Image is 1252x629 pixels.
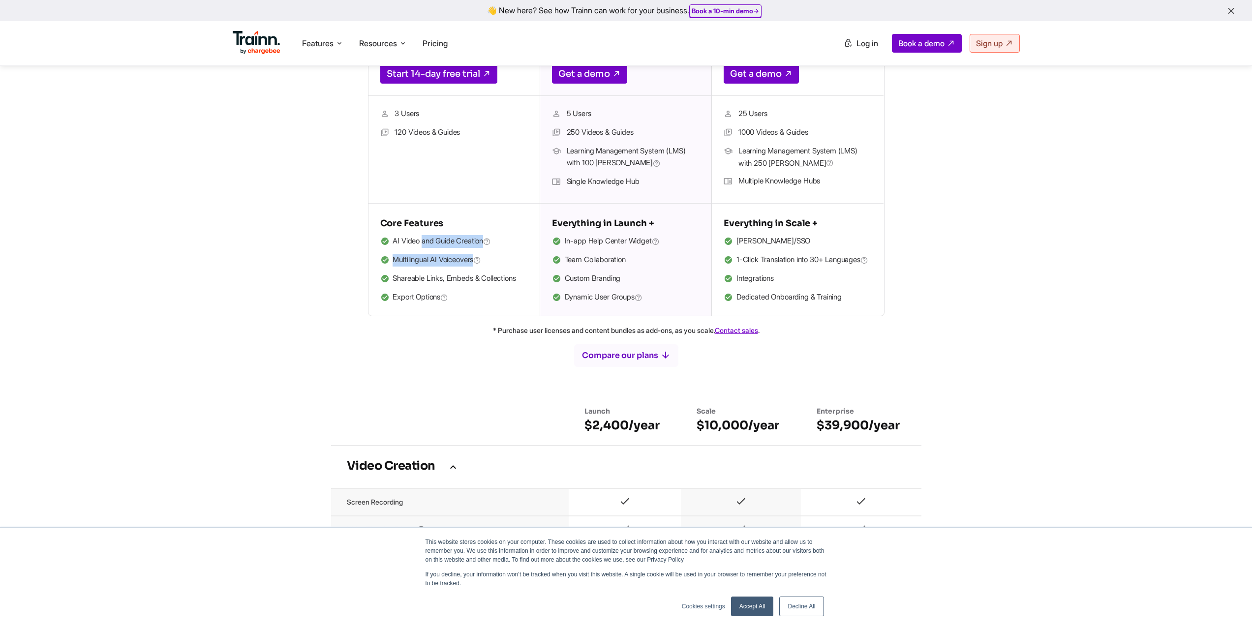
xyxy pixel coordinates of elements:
[724,291,872,304] li: Dedicated Onboarding & Training
[393,235,491,248] span: AI Video and Guide Creation
[272,324,980,336] p: * Purchase user licenses and content bundles as add-ons, as you scale. .
[738,145,872,169] span: Learning Management System (LMS) with 250 [PERSON_NAME]
[724,108,872,120] li: 25 Users
[552,254,700,267] li: Team Collaboration
[380,64,497,84] a: Start 14-day free trial
[715,326,758,334] a: Contact sales
[574,344,679,367] button: Compare our plans
[724,215,872,231] h5: Everything in Scale +
[359,38,397,49] span: Resources
[892,34,962,53] a: Book a demo
[552,64,627,84] a: Get a demo
[724,126,872,139] li: 1000 Videos & Guides
[724,175,872,188] li: Multiple Knowledge Hubs
[692,7,753,15] b: Book a 10-min demo
[331,516,569,543] td: Video timeline editor
[552,108,700,120] li: 5 Users
[731,597,774,616] a: Accept All
[380,108,528,120] li: 3 Users
[736,254,868,267] span: 1-Click Translation into 30+ Languages
[426,570,827,588] p: If you decline, your information won’t be tracked when you visit this website. A single cookie wi...
[817,418,906,433] h6: $39,900/year
[302,38,334,49] span: Features
[565,235,660,248] span: In-app Help Center Widget
[724,235,872,248] li: [PERSON_NAME]/SSO
[423,38,448,48] a: Pricing
[682,602,725,611] a: Cookies settings
[426,538,827,564] p: This website stores cookies on your computer. These cookies are used to collect information about...
[856,38,878,48] span: Log in
[817,407,854,416] span: Enterprise
[567,145,700,170] span: Learning Management System (LMS) with 100 [PERSON_NAME]
[697,407,716,416] span: Scale
[233,31,281,55] img: Trainn Logo
[331,488,569,516] td: Screen recording
[552,215,700,231] h5: Everything in Launch +
[380,126,528,139] li: 120 Videos & Guides
[380,215,528,231] h5: Core Features
[584,418,665,433] h6: $2,400/year
[380,272,528,285] li: Shareable Links, Embeds & Collections
[970,34,1020,53] a: Sign up
[724,272,872,285] li: Integrations
[779,597,824,616] a: Decline All
[692,7,759,15] a: Book a 10-min demo→
[898,38,945,48] span: Book a demo
[724,64,799,84] a: Get a demo
[976,38,1003,48] span: Sign up
[584,407,610,416] span: Launch
[552,272,700,285] li: Custom Branding
[697,418,785,433] h6: $10,000/year
[6,6,1246,15] div: 👋 New here? See how Trainn can work for your business.
[565,291,642,304] span: Dynamic User Groups
[838,34,884,52] a: Log in
[393,291,448,304] span: Export Options
[393,254,481,267] span: Multilingual AI Voiceovers
[347,461,906,472] h3: Video Creation
[552,126,700,139] li: 250 Videos & Guides
[552,176,700,188] li: Single Knowledge Hub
